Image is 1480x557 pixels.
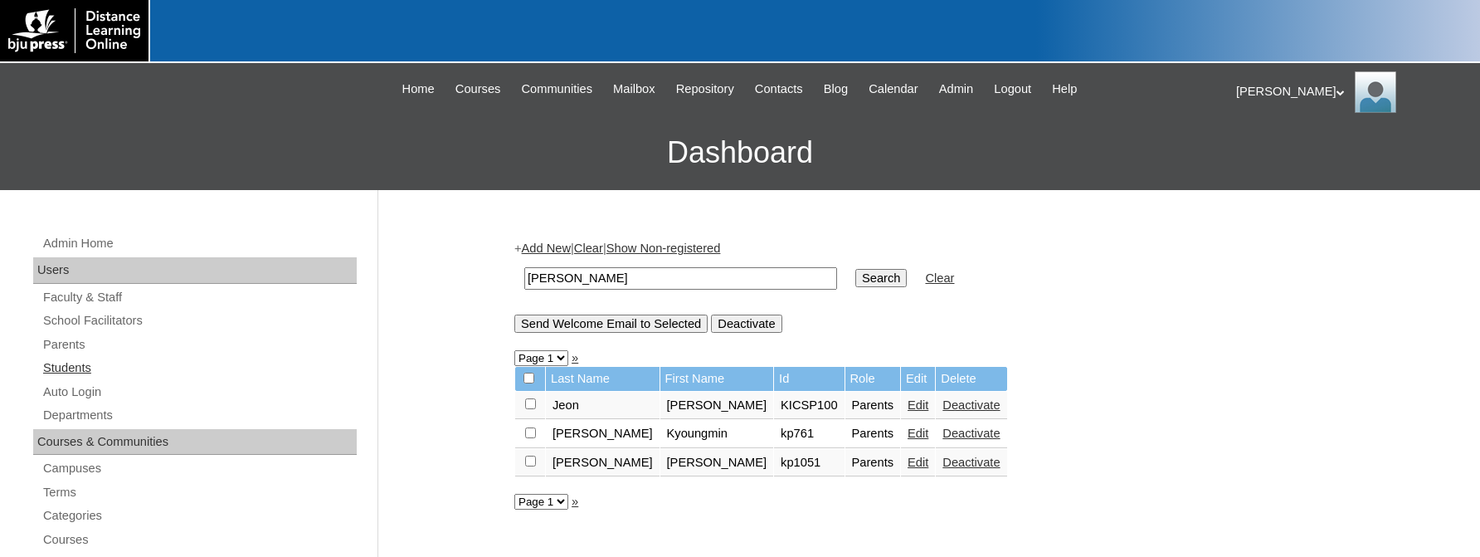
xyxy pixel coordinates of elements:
div: Users [33,257,357,284]
div: + | | [514,240,1336,332]
span: Mailbox [613,80,655,99]
a: Terms [41,482,357,503]
a: Calendar [860,80,926,99]
input: Send Welcome Email to Selected [514,315,708,333]
td: kp761 [774,420,844,448]
td: kp1051 [774,449,844,477]
a: Students [41,358,357,379]
a: Departments [41,405,357,426]
img: Betty-Lou Ferris [1355,71,1396,113]
a: Mailbox [605,80,664,99]
span: Help [1052,80,1077,99]
td: Delete [936,367,1006,391]
a: Admin Home [41,233,357,254]
span: Logout [994,80,1031,99]
a: Clear [574,242,603,255]
a: Repository [668,80,742,99]
td: Parents [845,449,901,477]
span: Communities [521,80,592,99]
div: Courses & Communities [33,429,357,456]
span: Courses [455,80,501,99]
a: Deactivate [942,398,1000,412]
span: Repository [676,80,734,99]
a: Blog [815,80,856,99]
a: Communities [513,80,601,99]
span: Contacts [755,80,803,99]
a: Edit [908,456,928,469]
input: Deactivate [711,315,781,333]
td: [PERSON_NAME] [660,392,774,420]
img: logo-white.png [8,8,140,53]
td: Parents [845,420,901,448]
a: Deactivate [942,427,1000,440]
a: Courses [41,530,357,550]
a: Deactivate [942,456,1000,469]
td: [PERSON_NAME] [546,420,660,448]
span: Admin [939,80,974,99]
a: Contacts [747,80,811,99]
td: Parents [845,392,901,420]
a: Help [1044,80,1085,99]
a: Auto Login [41,382,357,403]
a: Logout [986,80,1039,99]
a: » [572,495,578,508]
a: Edit [908,427,928,440]
td: Kyoungmin [660,420,774,448]
td: First Name [660,367,774,391]
a: Campuses [41,458,357,479]
span: Calendar [869,80,918,99]
h3: Dashboard [8,115,1472,190]
td: Id [774,367,844,391]
input: Search [524,267,837,290]
a: Clear [925,271,954,285]
a: » [572,351,578,364]
div: [PERSON_NAME] [1236,71,1463,113]
a: Edit [908,398,928,412]
td: Last Name [546,367,660,391]
span: Blog [824,80,848,99]
a: Home [394,80,443,99]
a: Admin [931,80,982,99]
a: Faculty & Staff [41,287,357,308]
a: Show Non-registered [606,242,721,255]
a: Add New [522,242,571,255]
td: Jeon [546,392,660,420]
td: Edit [901,367,935,391]
a: Parents [41,335,357,355]
td: [PERSON_NAME] [546,449,660,477]
span: Home [402,80,435,99]
input: Search [855,269,907,287]
td: [PERSON_NAME] [660,449,774,477]
td: KICSP100 [774,392,844,420]
td: Role [845,367,901,391]
a: Courses [447,80,509,99]
a: School Facilitators [41,310,357,331]
a: Categories [41,506,357,526]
